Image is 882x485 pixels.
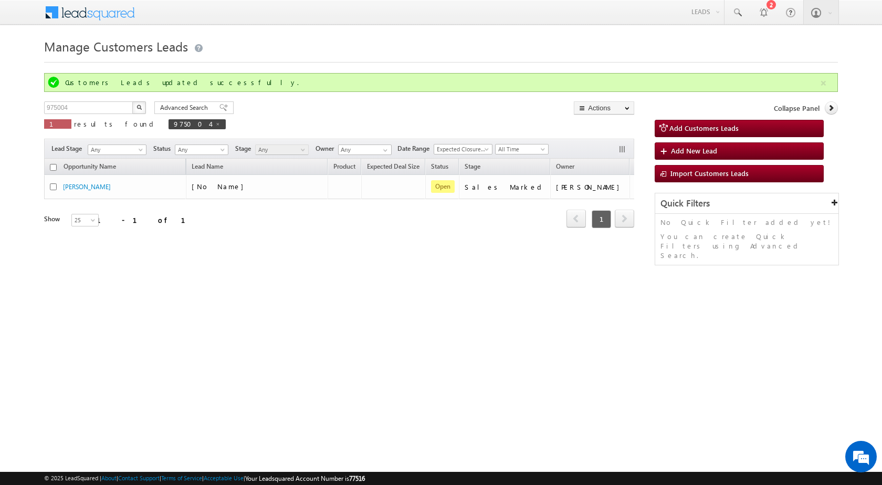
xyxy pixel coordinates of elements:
[65,78,819,87] div: Customers Leads updated successfully.
[51,144,86,153] span: Lead Stage
[670,169,749,178] span: Import Customers Leads
[556,162,574,170] span: Owner
[55,55,176,69] div: Chat with us now
[136,105,142,110] img: Search
[630,160,661,174] span: Actions
[367,162,419,170] span: Expected Deal Size
[235,144,255,153] span: Stage
[655,193,838,214] div: Quick Filters
[660,232,833,260] p: You can create Quick Filters using Advanced Search.
[49,119,66,128] span: 1
[556,182,625,192] div: [PERSON_NAME]
[431,180,455,193] span: Open
[97,214,198,226] div: 1 - 1 of 1
[434,145,489,154] span: Expected Closure Date
[574,101,634,115] button: Actions
[153,144,175,153] span: Status
[362,161,425,174] a: Expected Deal Size
[349,474,365,482] span: 77516
[101,474,117,481] a: About
[669,123,739,132] span: Add Customers Leads
[50,164,57,171] input: Check all records
[88,145,143,154] span: Any
[496,145,545,154] span: All Time
[18,55,44,69] img: d_60004797649_company_0_60004797649
[71,214,99,226] a: 25
[192,182,249,191] span: [No Name]
[338,145,392,155] input: Type to Search
[14,97,192,315] textarea: Type your message and hit 'Enter'
[615,210,634,228] span: next
[143,324,191,338] em: Start Chat
[172,5,197,30] div: Minimize live chat window
[465,182,545,192] div: Sales Marked
[495,144,549,154] a: All Time
[58,161,121,174] a: Opportunity Name
[255,145,309,155] a: Any
[377,145,391,156] a: Show All Items
[426,161,454,174] a: Status
[63,183,111,191] a: [PERSON_NAME]
[118,474,160,481] a: Contact Support
[74,119,157,128] span: results found
[44,214,63,224] div: Show
[434,144,492,154] a: Expected Closure Date
[592,210,611,228] span: 1
[566,211,586,228] a: prev
[660,218,833,227] p: No Quick Filter added yet!
[333,162,355,170] span: Product
[44,38,188,55] span: Manage Customers Leads
[204,474,244,481] a: Acceptable Use
[44,473,365,483] span: © 2025 LeadSquared | | | | |
[256,145,306,154] span: Any
[186,161,228,174] span: Lead Name
[72,215,100,225] span: 25
[175,145,225,154] span: Any
[465,162,480,170] span: Stage
[671,146,717,155] span: Add New Lead
[160,103,211,112] span: Advanced Search
[64,162,116,170] span: Opportunity Name
[316,144,338,153] span: Owner
[566,210,586,228] span: prev
[459,161,486,174] a: Stage
[397,144,434,153] span: Date Range
[174,119,210,128] span: 975004
[175,145,228,155] a: Any
[88,145,146,155] a: Any
[615,211,634,228] a: next
[774,104,820,113] span: Collapse Panel
[161,474,202,481] a: Terms of Service
[245,474,365,482] span: Your Leadsquared Account Number is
